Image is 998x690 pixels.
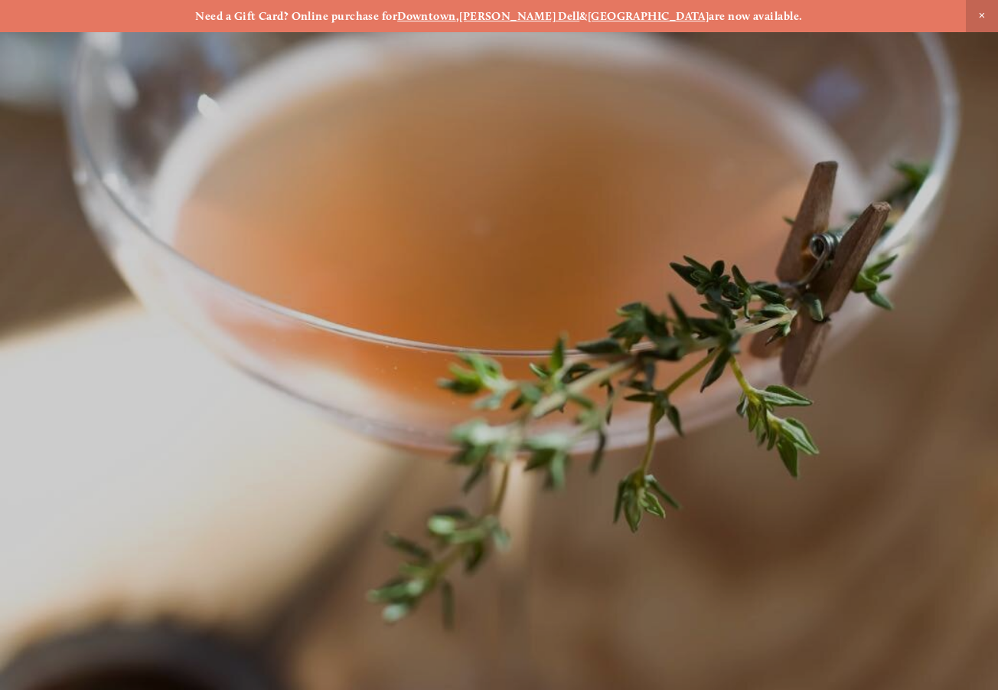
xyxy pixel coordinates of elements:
a: [PERSON_NAME] Dell [459,9,579,23]
strong: & [579,9,587,23]
a: [GEOGRAPHIC_DATA] [588,9,709,23]
strong: , [456,9,459,23]
a: Downtown [397,9,456,23]
strong: are now available. [709,9,802,23]
strong: Need a Gift Card? Online purchase for [195,9,397,23]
